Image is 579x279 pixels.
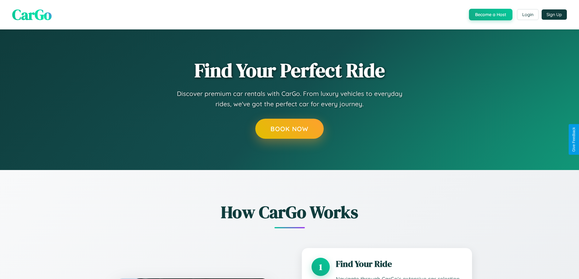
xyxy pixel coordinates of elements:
[312,258,330,276] div: 1
[107,200,472,224] h2: How CarGo Works
[572,127,576,152] div: Give Feedback
[517,9,539,20] button: Login
[195,60,385,81] h1: Find Your Perfect Ride
[542,9,567,20] button: Sign Up
[336,258,462,270] h3: Find Your Ride
[255,119,324,139] button: Book Now
[168,89,411,109] p: Discover premium car rentals with CarGo. From luxury vehicles to everyday rides, we've got the pe...
[12,5,52,25] span: CarGo
[469,9,512,20] button: Become a Host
